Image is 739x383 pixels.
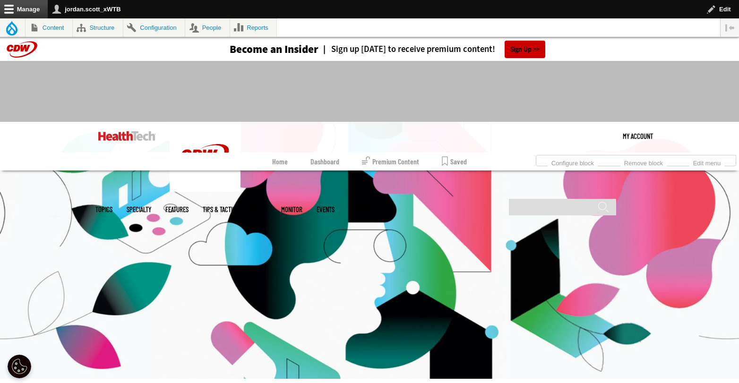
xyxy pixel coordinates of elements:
button: Vertical orientation [721,18,739,37]
a: Become an Insider [194,44,318,55]
div: User menu [623,122,653,150]
a: My Account [623,122,653,150]
img: Home [170,122,241,192]
a: Content [26,18,72,37]
a: Dashboard [310,153,339,170]
a: Structure [73,18,123,37]
span: Topics [95,206,112,213]
a: Edit menu [689,157,724,167]
a: CDW [170,184,241,194]
a: MonITor [281,206,302,213]
div: Cookie Settings [8,355,31,378]
span: More [349,206,369,213]
a: Features [165,206,189,213]
a: Sign Up [505,41,545,58]
a: Tips & Tactics [203,206,239,213]
span: Specialty [127,206,151,213]
a: Reports [230,18,277,37]
button: Open Preferences [8,355,31,378]
a: Home [272,153,288,170]
a: Remove block [620,157,667,167]
a: Sign up [DATE] to receive premium content! [318,45,495,54]
h3: Become an Insider [230,44,318,55]
a: Saved [442,153,467,170]
a: Configure block [548,157,598,167]
a: Events [317,206,335,213]
a: Video [253,206,267,213]
img: Home [98,131,155,141]
a: People [185,18,230,37]
iframe: advertisement [198,70,541,113]
a: Premium Content [362,153,419,170]
a: Configuration [123,18,185,37]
